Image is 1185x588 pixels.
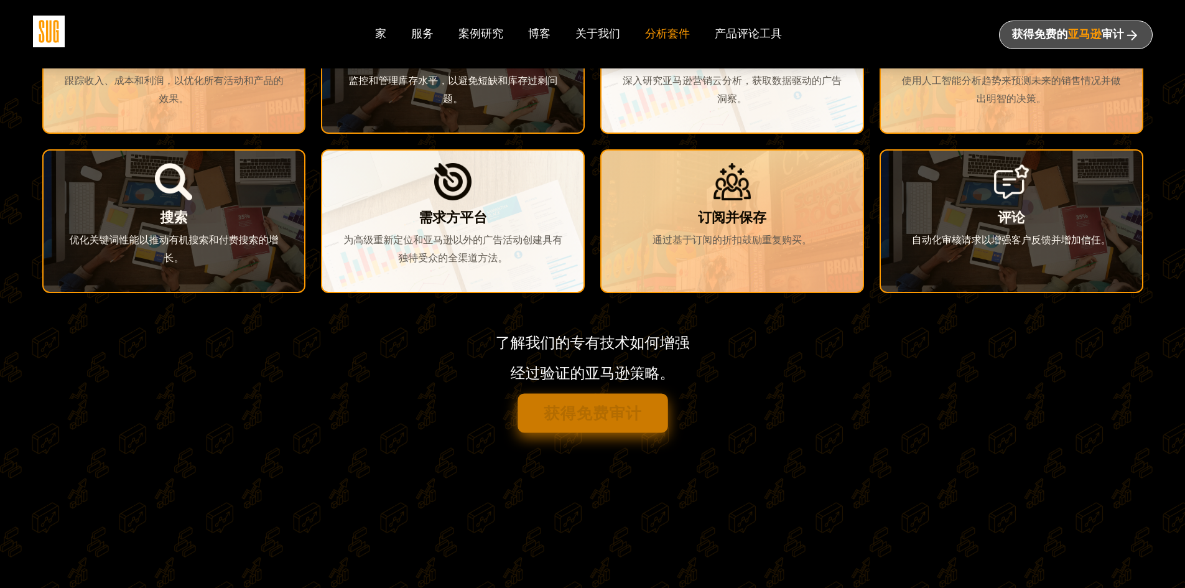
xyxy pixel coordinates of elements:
[518,394,668,433] a: 获得免费审计
[411,26,434,41] font: 服务
[511,363,675,383] font: 经过验证的亚马逊策略。
[645,27,690,41] a: 分析套件
[575,26,620,41] font: 关于我们
[496,332,690,352] font: 了解我们的专有技术如何增强
[715,27,782,41] a: 产品评论工具
[715,26,782,41] font: 产品评论工具
[375,27,386,41] a: 家
[645,26,690,41] font: 分析套件
[375,26,386,41] font: 家
[528,26,551,41] font: 博客
[999,21,1153,49] a: 获得免费的亚马逊审计
[1012,28,1068,41] font: 获得免费的
[1068,28,1102,41] font: 亚马逊
[458,27,503,41] a: 案例研究
[1102,28,1124,41] font: 审计
[528,27,551,41] a: 博客
[411,27,434,41] a: 服务
[544,403,642,424] font: 获得免费审计
[575,27,620,41] a: 关于我们
[33,16,65,47] img: 糖
[458,26,503,41] font: 案例研究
